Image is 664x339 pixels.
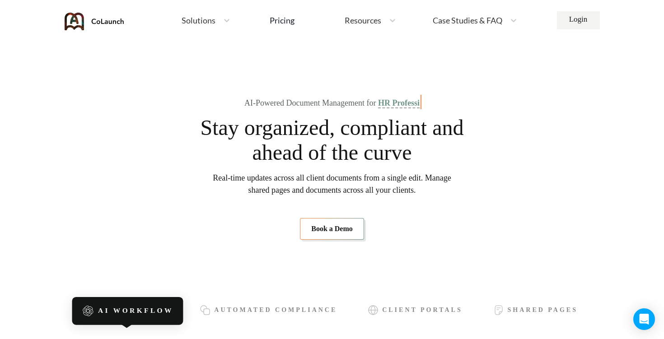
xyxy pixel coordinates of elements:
img: icon [82,305,94,317]
span: Real-time updates across all client documents from a single edit. Manage shared pages and documen... [213,172,451,196]
a: Book a Demo [300,218,364,240]
span: Resources [345,16,381,24]
img: icon [368,305,379,316]
span: Client Portals [382,306,463,314]
span: Case Studies & FAQ [433,16,502,24]
div: Pricing [270,16,295,24]
a: Login [557,11,600,29]
span: Stay organized, compliant and ahead of the curve [200,115,464,165]
img: coLaunch [65,13,124,30]
span: Solutions [182,16,215,24]
span: Automated Compliance [214,306,337,314]
img: icon [493,305,504,316]
div: AI-Powered Document Management for [244,98,420,108]
a: Pricing [270,12,295,28]
div: Open Intercom Messenger [633,308,655,330]
span: HR Professi [378,98,420,108]
span: Shared Pages [508,306,578,314]
span: AI Workflow [98,307,173,315]
img: icon [200,305,210,316]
